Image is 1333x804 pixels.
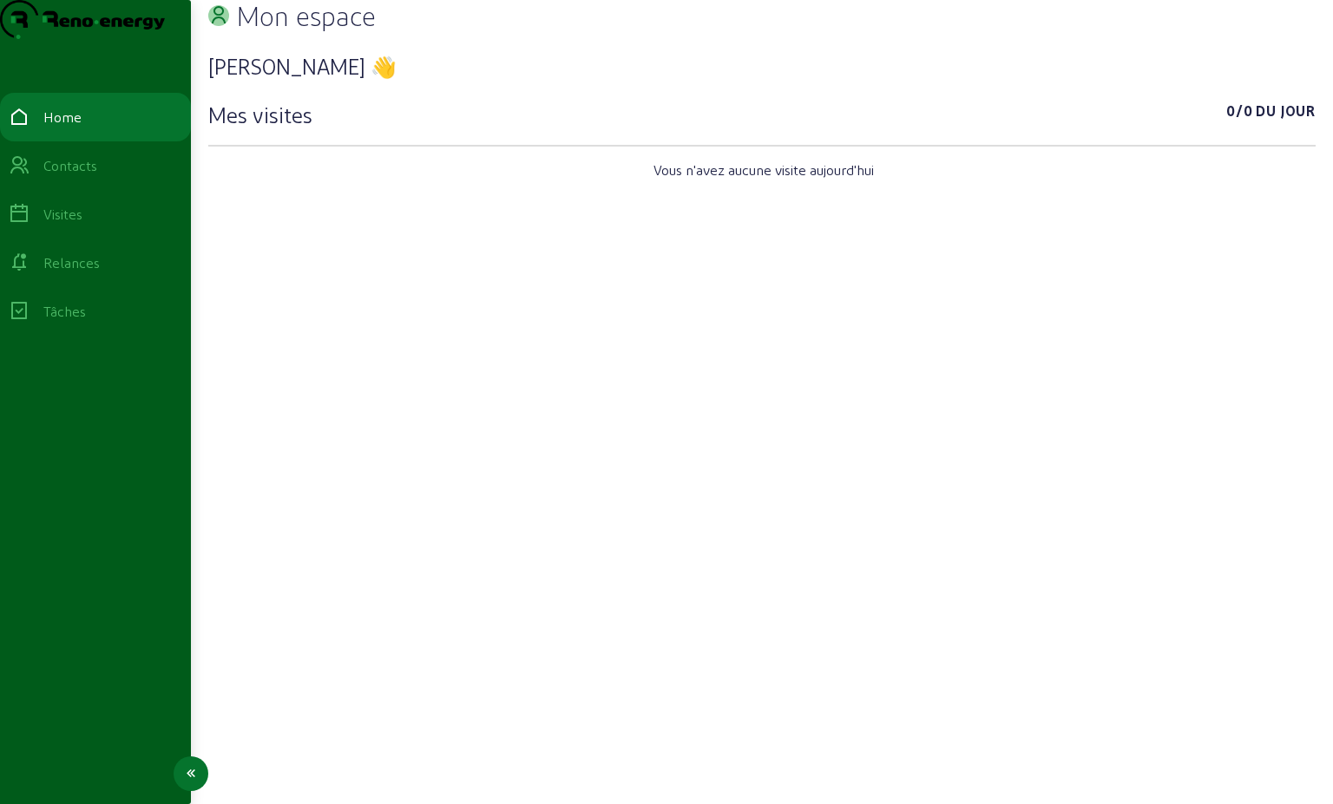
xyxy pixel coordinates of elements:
div: Contacts [43,155,97,176]
h3: [PERSON_NAME] 👋 [208,52,1316,80]
div: Tâches [43,301,86,322]
div: Home [43,107,82,127]
span: Vous n'avez aucune visite aujourd'hui [653,160,874,180]
div: Visites [43,204,82,225]
span: 0/0 [1226,101,1252,128]
div: Relances [43,252,100,273]
span: Du jour [1256,101,1316,128]
h3: Mes visites [208,101,312,128]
